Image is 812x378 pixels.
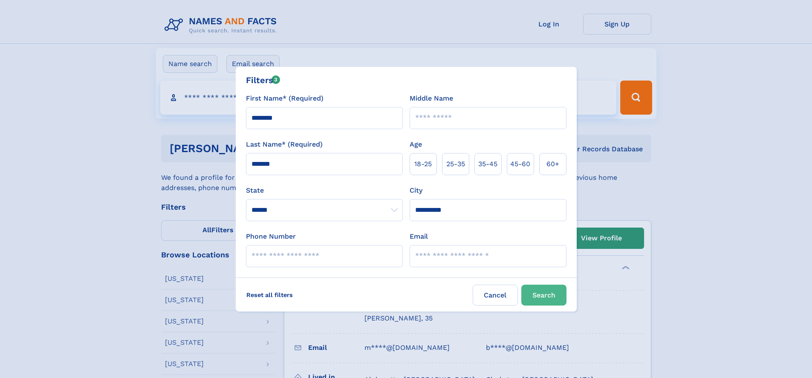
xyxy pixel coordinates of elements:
[410,185,422,196] label: City
[410,231,428,242] label: Email
[246,139,323,150] label: Last Name* (Required)
[241,285,298,305] label: Reset all filters
[246,74,280,87] div: Filters
[446,159,465,169] span: 25‑35
[473,285,518,306] label: Cancel
[410,139,422,150] label: Age
[414,159,432,169] span: 18‑25
[246,93,324,104] label: First Name* (Required)
[246,231,296,242] label: Phone Number
[521,285,566,306] button: Search
[410,93,453,104] label: Middle Name
[246,185,403,196] label: State
[510,159,530,169] span: 45‑60
[478,159,497,169] span: 35‑45
[546,159,559,169] span: 60+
